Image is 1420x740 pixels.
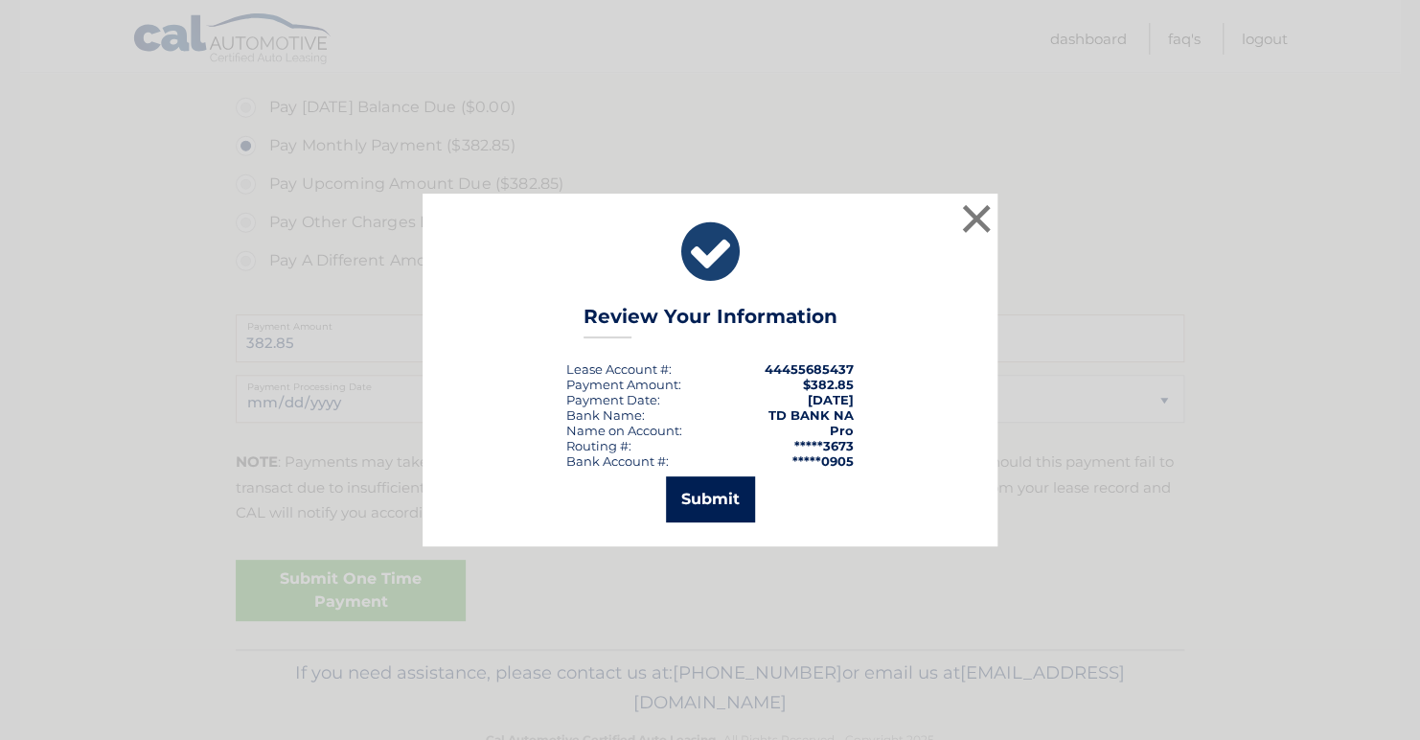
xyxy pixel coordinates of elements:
[566,392,660,407] div: :
[566,438,631,453] div: Routing #:
[584,305,837,338] h3: Review Your Information
[808,392,854,407] span: [DATE]
[803,377,854,392] span: $382.85
[957,199,996,238] button: ×
[566,407,645,423] div: Bank Name:
[765,361,854,377] strong: 44455685437
[566,392,657,407] span: Payment Date
[768,407,854,423] strong: TD BANK NA
[566,377,681,392] div: Payment Amount:
[566,423,682,438] div: Name on Account:
[830,423,854,438] strong: Pro
[566,361,672,377] div: Lease Account #:
[566,453,669,469] div: Bank Account #:
[666,476,755,522] button: Submit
